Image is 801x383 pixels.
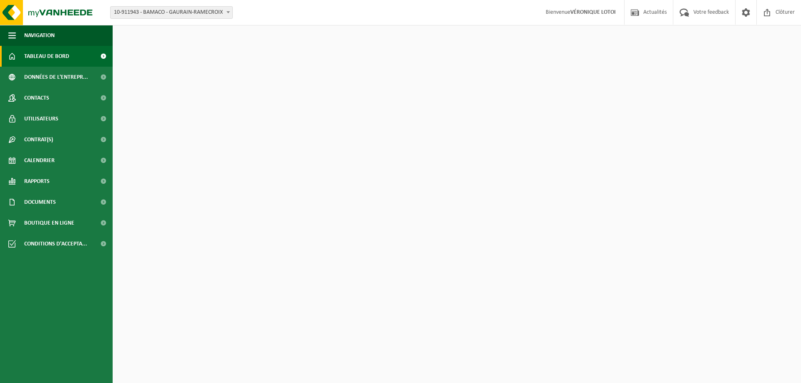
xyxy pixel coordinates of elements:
span: Contacts [24,88,49,108]
span: Données de l'entrepr... [24,67,88,88]
span: 10-911943 - BAMACO - GAURAIN-RAMECROIX [111,7,232,18]
span: Tableau de bord [24,46,69,67]
span: Documents [24,192,56,213]
span: Boutique en ligne [24,213,74,233]
span: Navigation [24,25,55,46]
span: 10-911943 - BAMACO - GAURAIN-RAMECROIX [110,6,233,19]
span: Rapports [24,171,50,192]
strong: VÉRONIQUE LOTOI [570,9,616,15]
span: Conditions d'accepta... [24,233,87,254]
span: Utilisateurs [24,108,58,129]
span: Contrat(s) [24,129,53,150]
span: Calendrier [24,150,55,171]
